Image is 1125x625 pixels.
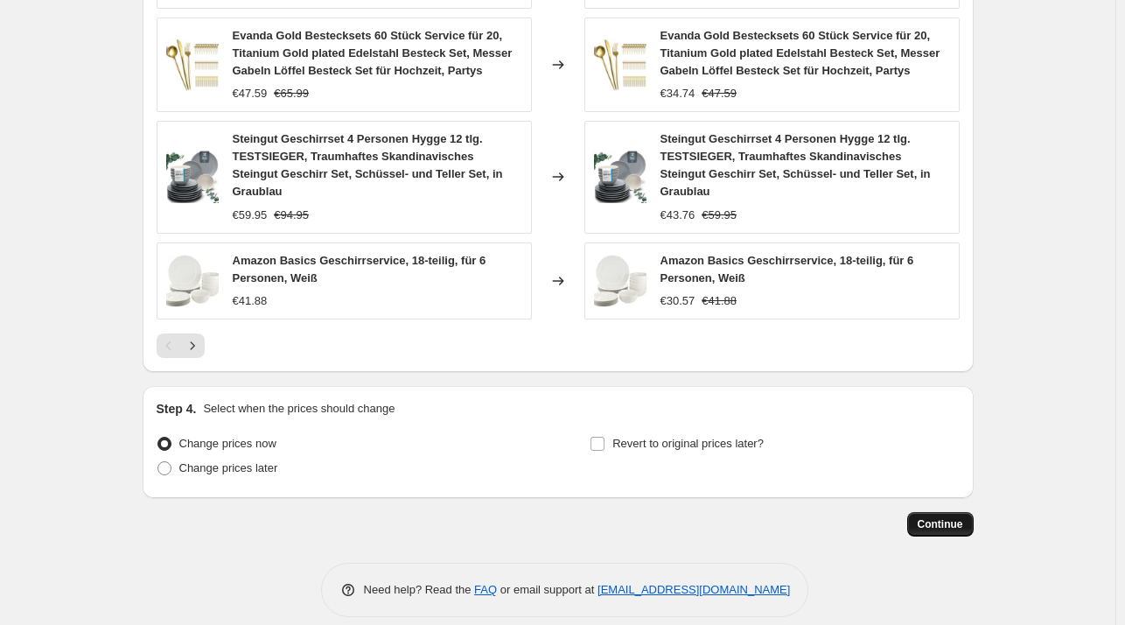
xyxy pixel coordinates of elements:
span: Steingut Geschirrset 4 Personen Hygge 12 tlg. TESTSIEGER, Traumhaftes Skandinavisches Steingut Ge... [233,132,503,198]
span: Evanda Gold Bestecksets 60 Stück Service für 20, Titanium Gold plated Edelstahl Besteck Set, Mess... [660,29,940,77]
a: FAQ [474,583,497,596]
div: €43.76 [660,207,695,224]
span: Need help? Read the [364,583,475,596]
span: Continue [918,517,963,531]
span: Amazon Basics Geschirrservice, 18-teilig, für 6 Personen, Weiß [233,254,486,284]
span: or email support at [497,583,597,596]
img: 61zDJSyz9FL_80x.jpg [594,255,646,307]
img: 61zDJSyz9FL_80x.jpg [166,255,219,307]
div: €59.95 [233,207,268,224]
img: 810aa5vV67L_80x.jpg [166,151,219,203]
p: Select when the prices should change [203,400,395,418]
span: Steingut Geschirrset 4 Personen Hygge 12 tlg. TESTSIEGER, Traumhaftes Skandinavisches Steingut Ge... [660,132,931,198]
strike: €94.95 [274,207,309,224]
img: 71f25ZP-y6L_80x.jpg [166,39,219,91]
strike: €41.88 [702,292,737,310]
nav: Pagination [157,334,205,358]
span: Evanda Gold Bestecksets 60 Stück Service für 20, Titanium Gold plated Edelstahl Besteck Set, Mess... [233,29,513,77]
img: 810aa5vV67L_80x.jpg [594,151,646,203]
strike: €59.95 [702,207,737,224]
button: Next [180,334,205,358]
div: €34.74 [660,85,695,102]
button: Continue [907,512,974,537]
span: Revert to original prices later? [612,437,764,450]
strike: €65.99 [274,85,309,102]
img: 71f25ZP-y6L_80x.jpg [594,39,646,91]
strike: €47.59 [702,85,737,102]
div: €30.57 [660,292,695,310]
h2: Step 4. [157,400,197,418]
span: Change prices later [179,461,278,474]
a: [EMAIL_ADDRESS][DOMAIN_NAME] [597,583,790,596]
span: Change prices now [179,437,276,450]
span: Amazon Basics Geschirrservice, 18-teilig, für 6 Personen, Weiß [660,254,914,284]
div: €47.59 [233,85,268,102]
div: €41.88 [233,292,268,310]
